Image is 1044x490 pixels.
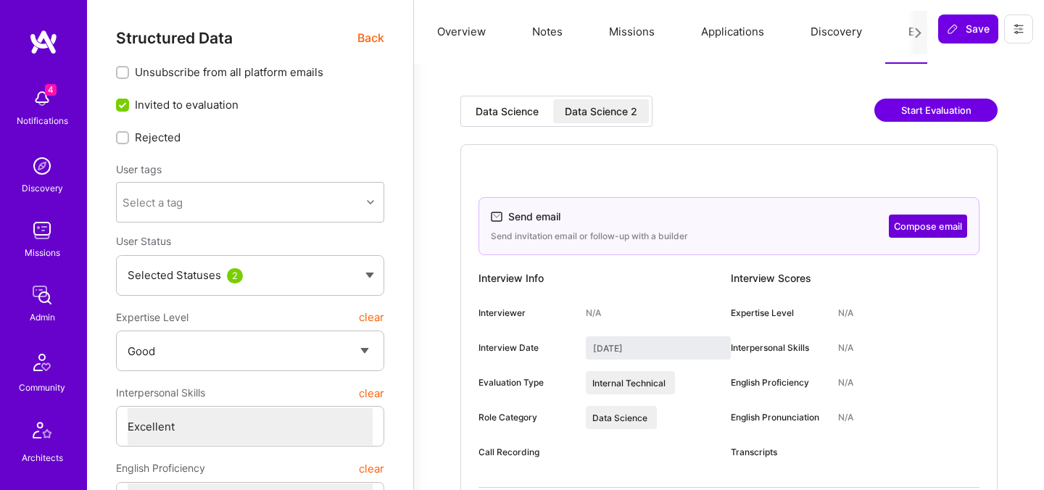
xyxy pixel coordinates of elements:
button: Compose email [889,215,967,238]
div: Data Science 2 [565,104,637,119]
span: Rejected [135,130,181,145]
span: Unsubscribe from all platform emails [135,65,323,80]
button: Save [938,14,998,43]
span: English Proficiency [116,455,205,481]
img: Architects [25,415,59,450]
label: User tags [116,162,162,176]
div: N/A [838,307,853,320]
div: N/A [838,376,853,389]
button: Start Evaluation [874,99,998,122]
div: Data Science [476,104,539,119]
img: teamwork [28,216,57,245]
div: Admin [30,310,55,325]
div: English Pronunciation [731,411,826,424]
img: admin teamwork [28,281,57,310]
div: Send invitation email or follow-up with a builder [491,230,688,243]
div: Interviewer [478,307,574,320]
div: Select a tag [123,195,183,210]
div: Interview Date [478,341,574,354]
img: Community [25,345,59,380]
div: Interview Info [478,267,731,290]
span: Interpersonal Skills [116,380,205,406]
div: Notifications [17,113,68,128]
div: N/A [838,411,853,424]
span: Back [357,29,384,47]
span: Save [947,22,990,36]
div: Evaluation Type [478,376,574,389]
i: icon Next [913,28,924,38]
div: Discovery [22,180,63,196]
span: Structured Data [116,29,233,47]
div: Transcripts [731,446,826,459]
div: Architects [22,450,63,465]
i: icon Chevron [367,199,374,206]
span: Expertise Level [116,304,188,331]
div: Interview Scores [731,267,979,290]
img: bell [28,84,57,113]
div: English Proficiency [731,376,826,389]
div: N/A [586,307,601,320]
button: clear [359,455,384,481]
div: Role Category [478,411,574,424]
img: logo [29,29,58,55]
span: Invited to evaluation [135,97,239,112]
div: Expertise Level [731,307,826,320]
div: Missions [25,245,60,260]
div: N/A [838,341,853,354]
button: clear [359,380,384,406]
div: Call Recording [478,446,574,459]
div: Community [19,380,65,395]
span: 4 [45,84,57,96]
button: clear [359,304,384,331]
div: Interpersonal Skills [731,341,826,354]
span: Selected Statuses [128,268,221,282]
div: 2 [227,268,243,283]
img: caret [365,273,374,278]
span: User Status [116,235,171,247]
img: discovery [28,151,57,180]
div: Send email [508,209,560,224]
